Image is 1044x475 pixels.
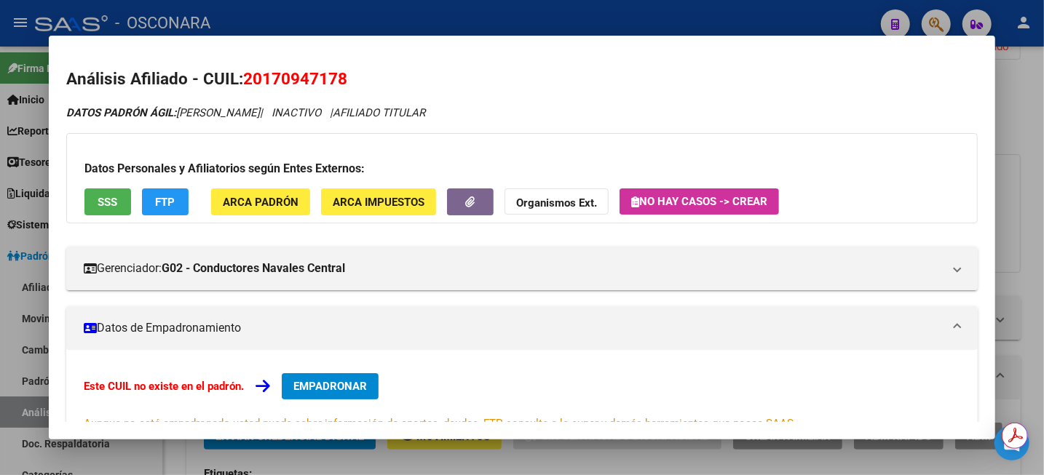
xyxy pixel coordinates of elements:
span: Aunque no esté empadronado usted puede saber información de aportes, deudas, FTP, consulta a la s... [84,417,796,430]
strong: Organismos Ext. [516,196,597,209]
button: Organismos Ext. [505,188,609,215]
h2: Análisis Afiliado - CUIL: [66,67,978,92]
span: ARCA Impuestos [333,196,424,209]
span: FTP [156,196,175,209]
button: EMPADRONAR [282,373,379,399]
mat-panel-title: Gerenciador: [84,260,943,277]
button: ARCA Impuestos [321,188,436,215]
button: ARCA Padrón [211,188,310,215]
div: Datos de Empadronamiento [66,350,978,455]
button: No hay casos -> Crear [620,188,779,215]
mat-panel-title: Datos de Empadronamiento [84,319,943,337]
strong: DATOS PADRÓN ÁGIL: [66,106,176,119]
h3: Datos Personales y Afiliatorios según Entes Externos: [84,160,960,177]
div: Open Intercom Messenger [994,426,1029,460]
mat-expansion-panel-header: Datos de Empadronamiento [66,306,978,350]
strong: G02 - Conductores Navales Central [162,260,345,277]
span: SSS [98,196,118,209]
mat-expansion-panel-header: Gerenciador:G02 - Conductores Navales Central [66,247,978,290]
span: EMPADRONAR [293,380,367,393]
span: ARCA Padrón [223,196,298,209]
button: FTP [142,188,189,215]
button: SSS [84,188,131,215]
span: 20170947178 [243,69,347,88]
span: [PERSON_NAME] [66,106,260,119]
i: | INACTIVO | [66,106,425,119]
span: No hay casos -> Crear [631,195,767,208]
span: AFILIADO TITULAR [333,106,425,119]
strong: Este CUIL no existe en el padrón. [84,380,244,393]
